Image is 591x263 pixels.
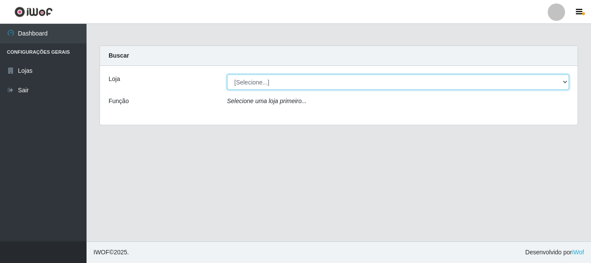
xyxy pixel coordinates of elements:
[109,75,120,84] label: Loja
[525,248,584,257] span: Desenvolvido por
[93,249,109,256] span: IWOF
[227,97,307,104] i: Selecione uma loja primeiro...
[109,97,129,106] label: Função
[14,6,53,17] img: CoreUI Logo
[572,249,584,256] a: iWof
[93,248,129,257] span: © 2025 .
[109,52,129,59] strong: Buscar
